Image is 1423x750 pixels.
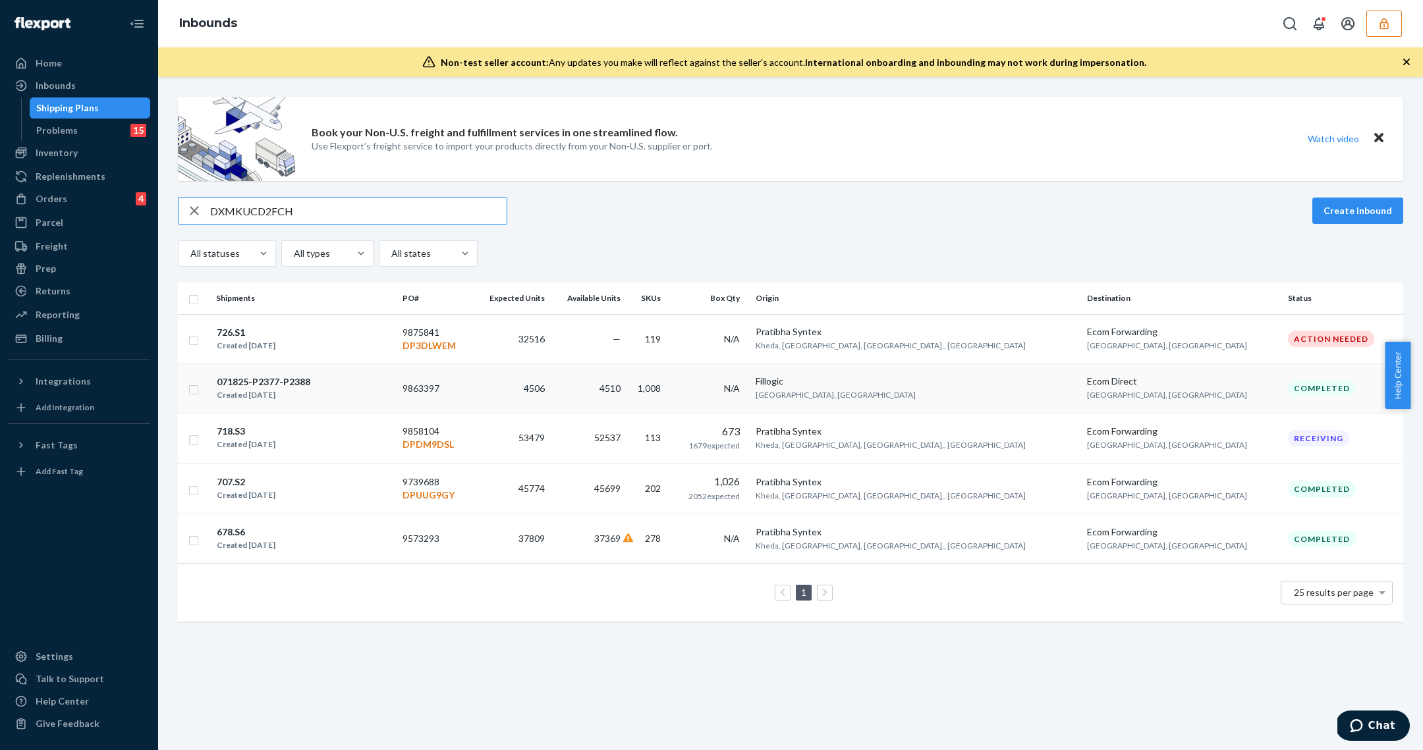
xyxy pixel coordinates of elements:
[136,192,146,205] div: 4
[1087,491,1247,500] span: [GEOGRAPHIC_DATA], [GEOGRAPHIC_DATA]
[518,533,545,544] span: 37809
[1288,531,1356,547] div: Completed
[211,282,397,314] th: Shipments
[756,440,1026,450] span: Kheda, [GEOGRAPHIC_DATA], [GEOGRAPHIC_DATA],, [GEOGRAPHIC_DATA]
[1370,129,1387,148] button: Close
[36,466,83,477] div: Add Fast Tag
[14,17,70,30] img: Flexport logo
[1087,440,1247,450] span: [GEOGRAPHIC_DATA], [GEOGRAPHIC_DATA]
[1087,541,1247,550] span: [GEOGRAPHIC_DATA], [GEOGRAPHIC_DATA]
[441,57,549,68] span: Non-test seller account:
[8,281,150,302] a: Returns
[518,483,545,494] span: 45774
[1288,481,1356,497] div: Completed
[36,284,70,298] div: Returns
[217,388,310,402] div: Created [DATE]
[36,124,78,137] div: Problems
[217,475,275,489] div: 707.S2
[756,325,1076,338] div: Pratibha Syntex
[805,57,1146,68] span: International onboarding and inbounding may not work during impersonation.
[1288,331,1374,347] div: Action Needed
[124,11,150,37] button: Close Navigation
[8,668,150,689] button: Talk to Support
[390,247,391,260] input: All states
[293,247,294,260] input: All types
[626,282,672,314] th: SKUs
[8,461,150,482] a: Add Fast Tag
[518,333,545,344] span: 32516
[8,188,150,209] a: Orders4
[397,464,472,514] td: 9739688
[1277,11,1303,37] button: Open Search Box
[36,170,105,183] div: Replenishments
[1312,198,1403,224] button: Create inbound
[397,514,472,564] td: 9573293
[756,425,1076,438] div: Pratibha Syntex
[179,16,237,30] a: Inbounds
[1087,475,1277,489] div: Ecom Forwarding
[1087,340,1247,350] span: [GEOGRAPHIC_DATA], [GEOGRAPHIC_DATA]
[217,489,275,502] div: Created [DATE]
[36,192,67,205] div: Orders
[1288,380,1356,396] div: Completed
[217,339,275,352] div: Created [DATE]
[688,441,740,450] span: 1679 expected
[518,432,545,443] span: 53479
[550,282,625,314] th: Available Units
[1385,342,1410,409] button: Help Center
[1087,325,1277,338] div: Ecom Forwarding
[312,140,713,153] p: Use Flexport’s freight service to import your products directly from your Non-U.S. supplier or port.
[8,236,150,257] a: Freight
[756,525,1076,539] div: Pratibha Syntex
[756,491,1026,500] span: Kheda, [GEOGRAPHIC_DATA], [GEOGRAPHIC_DATA],, [GEOGRAPHIC_DATA]
[36,375,91,388] div: Integrations
[36,146,78,159] div: Inventory
[169,5,248,43] ol: breadcrumbs
[756,390,916,400] span: [GEOGRAPHIC_DATA], [GEOGRAPHIC_DATA]
[36,650,73,663] div: Settings
[1306,11,1332,37] button: Open notifications
[8,304,150,325] a: Reporting
[1087,375,1277,388] div: Ecom Direct
[36,101,99,115] div: Shipping Plans
[677,424,740,439] div: 673
[1087,425,1277,438] div: Ecom Forwarding
[756,340,1026,350] span: Kheda, [GEOGRAPHIC_DATA], [GEOGRAPHIC_DATA],, [GEOGRAPHIC_DATA]
[36,717,99,730] div: Give Feedback
[8,212,150,233] a: Parcel
[36,79,76,92] div: Inbounds
[8,328,150,349] a: Billing
[210,198,507,224] input: Search inbounds by name, destination, msku...
[403,438,467,451] p: DPDM9DSL
[36,308,80,321] div: Reporting
[8,397,150,418] a: Add Integration
[8,53,150,74] a: Home
[217,375,310,388] div: 071825-P2377-P2388
[189,247,190,260] input: All statuses
[36,262,56,275] div: Prep
[1087,525,1277,539] div: Ecom Forwarding
[403,339,467,352] p: DP3DLWEM
[1294,587,1374,598] span: 25 results per page
[8,75,150,96] a: Inbounds
[30,97,151,119] a: Shipping Plans
[36,216,63,229] div: Parcel
[8,371,150,392] button: Integrations
[798,587,809,598] a: Page 1 is your current page
[36,672,104,685] div: Talk to Support
[312,125,678,140] p: Book your Non-U.S. freight and fulfillment services in one streamlined flow.
[8,646,150,667] a: Settings
[36,402,94,413] div: Add Integration
[8,142,150,163] a: Inventory
[594,483,621,494] span: 45699
[441,56,1146,69] div: Any updates you make will reflect against the seller's account.
[8,691,150,712] a: Help Center
[750,282,1081,314] th: Origin
[756,541,1026,550] span: Kheda, [GEOGRAPHIC_DATA], [GEOGRAPHIC_DATA],, [GEOGRAPHIC_DATA]
[645,533,661,544] span: 278
[594,432,621,443] span: 52537
[397,363,472,413] td: 9863397
[217,425,275,438] div: 718.S3
[724,533,740,544] span: N/A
